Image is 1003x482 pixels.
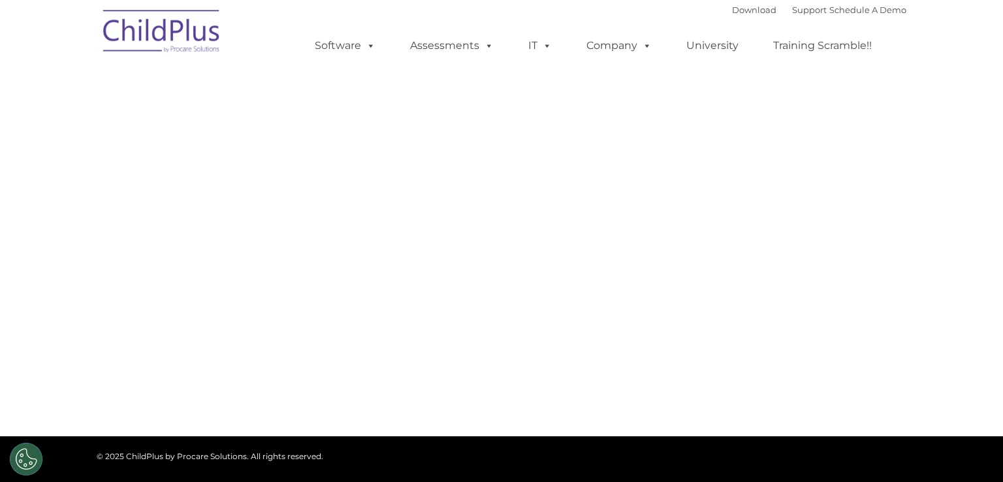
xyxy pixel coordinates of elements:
a: Training Scramble!! [760,33,885,59]
a: Software [302,33,389,59]
a: Support [792,5,827,15]
a: Download [732,5,776,15]
a: Schedule A Demo [829,5,906,15]
a: University [673,33,752,59]
a: Company [573,33,665,59]
button: Cookies Settings [10,443,42,475]
font: | [732,5,906,15]
span: © 2025 ChildPlus by Procare Solutions. All rights reserved. [97,451,323,461]
a: IT [515,33,565,59]
a: Assessments [397,33,507,59]
img: ChildPlus by Procare Solutions [97,1,227,66]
